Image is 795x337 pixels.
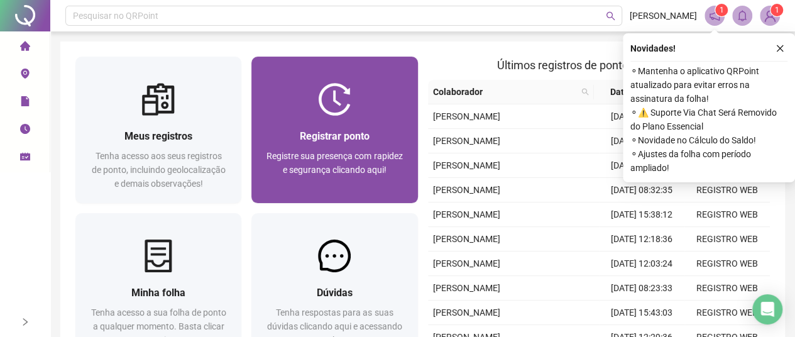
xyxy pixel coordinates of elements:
[433,85,577,99] span: Colaborador
[599,202,684,227] td: [DATE] 15:38:12
[20,146,30,171] span: schedule
[251,57,417,203] a: Registrar pontoRegistre sua presença com rapidez e segurança clicando aqui!
[752,294,782,324] div: Open Intercom Messenger
[606,11,615,21] span: search
[684,202,770,227] td: REGISTRO WEB
[630,64,787,106] span: ⚬ Mantenha o aplicativo QRPoint atualizado para evitar erros na assinatura da folha!
[433,160,500,170] span: [PERSON_NAME]
[75,57,241,203] a: Meus registrosTenha acesso aos seus registros de ponto, incluindo geolocalização e demais observa...
[433,111,500,121] span: [PERSON_NAME]
[760,6,779,25] img: 57563
[20,118,30,143] span: clock-circle
[497,58,700,72] span: Últimos registros de ponto sincronizados
[630,106,787,133] span: ⚬ ⚠️ Suporte Via Chat Será Removido do Plano Essencial
[599,178,684,202] td: [DATE] 08:32:35
[684,276,770,301] td: REGISTRO WEB
[599,227,684,251] td: [DATE] 12:18:36
[124,130,192,142] span: Meus registros
[720,6,724,14] span: 1
[684,227,770,251] td: REGISTRO WEB
[737,10,748,21] span: bell
[20,63,30,88] span: environment
[433,185,500,195] span: [PERSON_NAME]
[770,4,783,16] sup: Atualize o seu contato no menu Meus Dados
[709,10,720,21] span: notification
[599,85,662,99] span: Data/Hora
[92,151,226,189] span: Tenha acesso aos seus registros de ponto, incluindo geolocalização e demais observações!
[433,209,500,219] span: [PERSON_NAME]
[776,44,784,53] span: close
[266,151,402,175] span: Registre sua presença com rapidez e segurança clicando aqui!
[433,136,500,146] span: [PERSON_NAME]
[630,147,787,175] span: ⚬ Ajustes da folha com período ampliado!
[684,251,770,276] td: REGISTRO WEB
[433,234,500,244] span: [PERSON_NAME]
[684,178,770,202] td: REGISTRO WEB
[630,133,787,147] span: ⚬ Novidade no Cálculo do Saldo!
[775,6,779,14] span: 1
[581,88,589,96] span: search
[594,80,677,104] th: Data/Hora
[20,91,30,116] span: file
[300,130,370,142] span: Registrar ponto
[599,153,684,178] td: [DATE] 12:04:24
[599,104,684,129] td: [DATE] 15:52:10
[433,307,500,318] span: [PERSON_NAME]
[684,301,770,325] td: REGISTRO WEB
[21,318,30,326] span: right
[630,9,697,23] span: [PERSON_NAME]
[433,283,500,293] span: [PERSON_NAME]
[317,287,353,299] span: Dúvidas
[599,276,684,301] td: [DATE] 08:23:33
[599,129,684,153] td: [DATE] 12:17:37
[579,82,591,101] span: search
[433,258,500,268] span: [PERSON_NAME]
[630,41,676,55] span: Novidades !
[715,4,728,16] sup: 1
[599,251,684,276] td: [DATE] 12:03:24
[20,35,30,60] span: home
[599,301,684,325] td: [DATE] 15:43:03
[131,287,185,299] span: Minha folha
